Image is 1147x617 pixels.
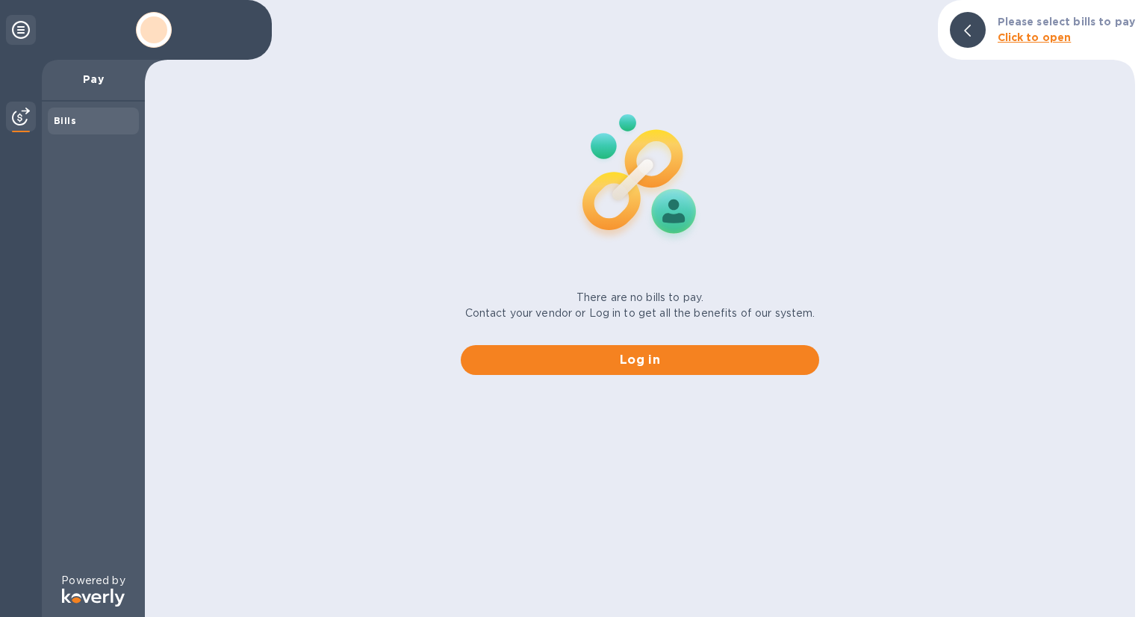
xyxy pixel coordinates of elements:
b: Bills [54,115,76,126]
p: Pay [54,72,133,87]
p: Powered by [61,573,125,589]
span: Log in [473,351,807,369]
b: Click to open [998,31,1072,43]
img: Logo [62,589,125,607]
button: Log in [461,345,819,375]
p: There are no bills to pay. Contact your vendor or Log in to get all the benefits of our system. [465,290,815,321]
b: Please select bills to pay [998,16,1135,28]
